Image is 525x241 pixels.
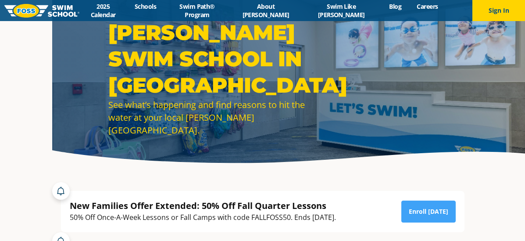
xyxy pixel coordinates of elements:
a: About [PERSON_NAME] [231,2,301,19]
a: Blog [382,2,409,11]
div: New Families Offer Extended: 50% Off Fall Quarter Lessons [70,200,336,212]
a: Careers [409,2,446,11]
div: 50% Off Once-A-Week Lessons or Fall Camps with code FALLFOSS50. Ends [DATE]. [70,212,336,223]
img: FOSS Swim School Logo [4,4,79,18]
a: Swim Path® Program [164,2,231,19]
a: 2025 Calendar [79,2,127,19]
a: Swim Like [PERSON_NAME] [301,2,382,19]
h1: [PERSON_NAME] Swim School in [GEOGRAPHIC_DATA] [108,19,310,98]
a: Enroll [DATE] [401,201,456,223]
div: See what’s happening and find reasons to hit the water at your local [PERSON_NAME][GEOGRAPHIC_DATA]. [108,98,310,137]
a: Schools [127,2,164,11]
